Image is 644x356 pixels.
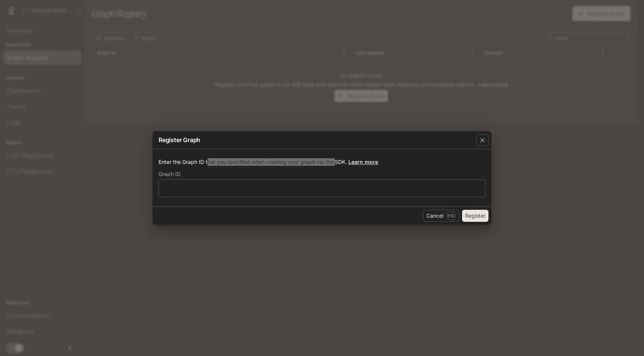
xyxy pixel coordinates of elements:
[446,212,456,220] p: Esc
[423,210,459,222] button: CancelEsc
[462,210,488,222] button: Register
[348,159,378,165] a: Learn more
[159,135,200,144] p: Register Graph
[159,158,485,166] p: Enter the Graph ID that you specified when creating your graph via the SDK.
[159,171,180,177] p: Graph ID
